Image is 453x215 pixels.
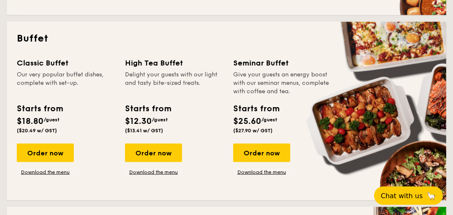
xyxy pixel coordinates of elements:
[261,117,277,123] span: /guest
[374,186,443,205] button: Chat with us🦙
[17,144,74,162] div: Order now
[17,116,44,126] span: $18.80
[125,169,182,176] a: Download the menu
[125,144,182,162] div: Order now
[233,144,290,162] div: Order now
[233,71,331,96] div: Give your guests an energy boost with our seminar menus, complete with coffee and tea.
[17,102,62,115] div: Starts from
[233,128,273,134] span: ($27.90 w/ GST)
[381,192,423,200] span: Chat with us
[233,116,261,126] span: $25.60
[125,102,171,115] div: Starts from
[44,117,60,123] span: /guest
[17,128,57,134] span: ($20.49 w/ GST)
[125,57,223,69] div: High Tea Buffet
[17,57,115,69] div: Classic Buffet
[152,117,168,123] span: /guest
[125,128,163,134] span: ($13.41 w/ GST)
[125,116,152,126] span: $12.30
[17,71,115,96] div: Our very popular buffet dishes, complete with set-up.
[17,32,436,45] h2: Buffet
[125,71,223,96] div: Delight your guests with our light and tasty bite-sized treats.
[426,191,436,201] span: 🦙
[233,57,331,69] div: Seminar Buffet
[17,169,74,176] a: Download the menu
[233,102,279,115] div: Starts from
[233,169,290,176] a: Download the menu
